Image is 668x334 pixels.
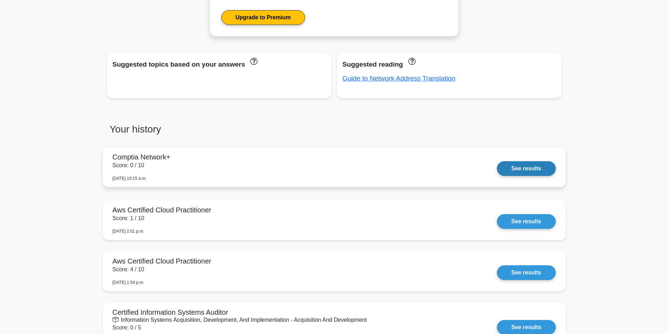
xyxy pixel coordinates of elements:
a: Guide to Network Address Translation [343,75,456,82]
a: Upgrade to Premium [221,10,305,25]
a: See results [497,161,555,176]
div: Suggested topics based on your answers [113,59,326,70]
h3: Your history [107,123,330,141]
div: Suggested reading [343,59,556,70]
a: These concepts have been answered less than 50% correct. The guides disapear when you answer ques... [406,57,415,64]
a: See results [497,214,555,229]
a: See results [497,265,555,280]
a: These topics have been answered less than 50% correct. Topics disapear when you answer questions ... [249,57,257,64]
